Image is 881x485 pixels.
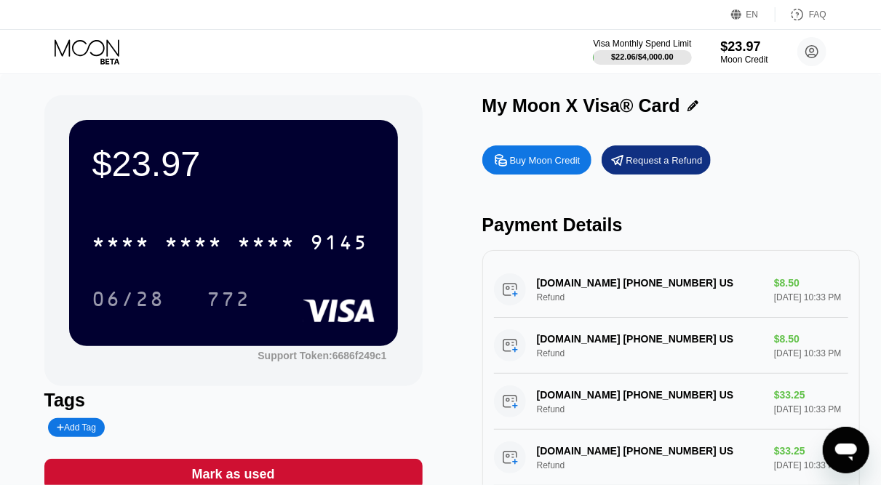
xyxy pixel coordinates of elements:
div: EN [731,7,776,22]
div: FAQ [809,9,826,20]
div: 06/28 [92,289,165,313]
div: FAQ [776,7,826,22]
div: Buy Moon Credit [510,154,581,167]
div: Buy Moon Credit [482,145,591,175]
div: Payment Details [482,215,861,236]
div: EN [746,9,759,20]
div: Request a Refund [626,154,703,167]
div: Mark as used [191,466,274,483]
div: 772 [196,281,262,317]
div: $23.97 [92,143,375,184]
div: Support Token: 6686f249c1 [258,350,386,361]
div: Visa Monthly Spend Limit$22.06/$4,000.00 [593,39,691,65]
div: Add Tag [48,418,105,437]
div: $23.97 [721,39,768,55]
div: 772 [207,289,251,313]
div: 9145 [311,233,369,256]
div: Add Tag [57,422,96,433]
div: 06/28 [81,281,176,317]
iframe: Button to launch messaging window [823,427,869,473]
div: $22.06 / $4,000.00 [611,52,674,61]
div: Request a Refund [602,145,711,175]
div: My Moon X Visa® Card [482,95,680,116]
div: Visa Monthly Spend Limit [593,39,691,49]
div: $23.97Moon Credit [721,39,768,65]
div: Tags [44,390,423,411]
div: Moon Credit [721,55,768,65]
div: Support Token:6686f249c1 [258,350,386,361]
